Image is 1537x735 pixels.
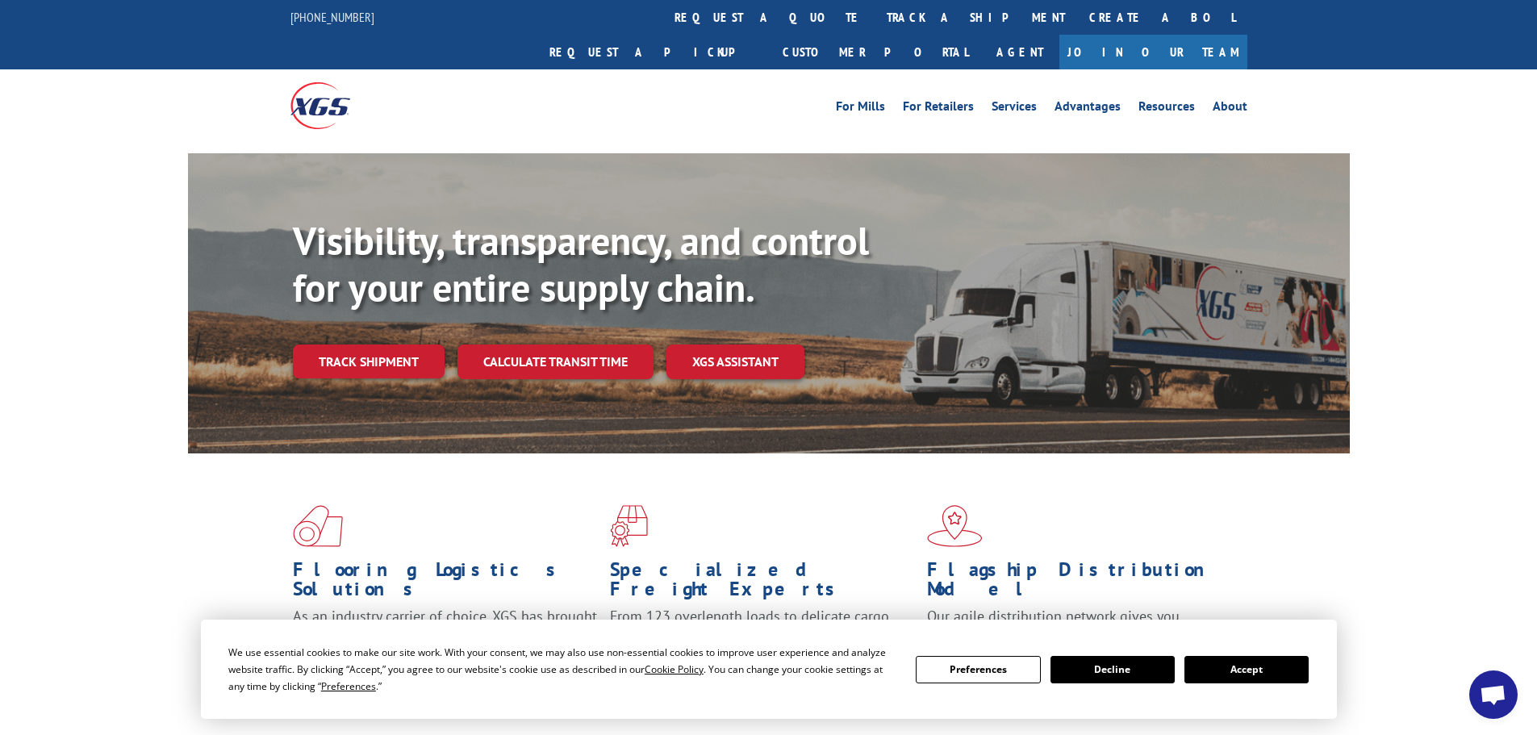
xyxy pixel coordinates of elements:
[1213,100,1247,118] a: About
[228,644,896,695] div: We use essential cookies to make our site work. With your consent, we may also use non-essential ...
[321,679,376,693] span: Preferences
[1055,100,1121,118] a: Advantages
[1469,670,1518,719] a: Open chat
[903,100,974,118] a: For Retailers
[666,345,804,379] a: XGS ASSISTANT
[927,505,983,547] img: xgs-icon-flagship-distribution-model-red
[1059,35,1247,69] a: Join Our Team
[1138,100,1195,118] a: Resources
[645,662,704,676] span: Cookie Policy
[293,345,445,378] a: Track shipment
[457,345,654,379] a: Calculate transit time
[927,607,1224,645] span: Our agile distribution network gives you nationwide inventory management on demand.
[293,215,869,312] b: Visibility, transparency, and control for your entire supply chain.
[610,505,648,547] img: xgs-icon-focused-on-flooring-red
[992,100,1037,118] a: Services
[771,35,980,69] a: Customer Portal
[610,607,915,679] p: From 123 overlength loads to delicate cargo, our experienced staff knows the best way to move you...
[1050,656,1175,683] button: Decline
[293,560,598,607] h1: Flooring Logistics Solutions
[1184,656,1309,683] button: Accept
[916,656,1040,683] button: Preferences
[610,560,915,607] h1: Specialized Freight Experts
[293,505,343,547] img: xgs-icon-total-supply-chain-intelligence-red
[201,620,1337,719] div: Cookie Consent Prompt
[290,9,374,25] a: [PHONE_NUMBER]
[293,607,597,664] span: As an industry carrier of choice, XGS has brought innovation and dedication to flooring logistics...
[980,35,1059,69] a: Agent
[836,100,885,118] a: For Mills
[537,35,771,69] a: Request a pickup
[927,560,1232,607] h1: Flagship Distribution Model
